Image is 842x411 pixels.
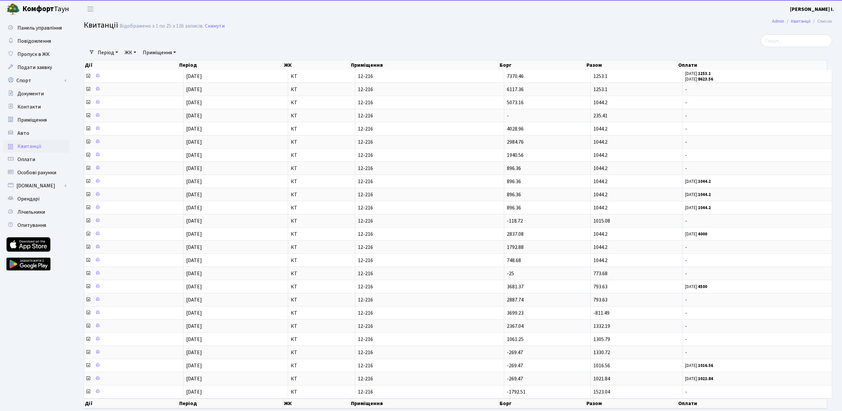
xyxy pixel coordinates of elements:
[593,86,607,93] span: 1253.1
[291,113,352,118] span: КТ
[3,35,69,48] a: Повідомлення
[358,87,501,92] span: 12-216
[291,166,352,171] span: КТ
[17,37,51,45] span: Повідомлення
[685,113,829,118] span: -
[205,23,225,29] a: Скинути
[3,21,69,35] a: Панель управління
[17,143,41,150] span: Квитанції
[593,152,607,159] span: 1044.2
[186,309,202,317] span: [DATE]
[179,399,283,408] th: Період
[291,153,352,158] span: КТ
[358,324,501,329] span: 12-216
[17,51,50,58] span: Пропуск в ЖК
[593,270,607,277] span: 773.68
[358,350,501,355] span: 12-216
[291,271,352,276] span: КТ
[593,230,607,238] span: 1044.2
[17,195,39,203] span: Орендарі
[84,60,179,70] th: Дії
[593,178,607,185] span: 1044.2
[17,130,29,137] span: Авто
[358,100,501,105] span: 12-216
[7,3,20,16] img: logo.png
[685,126,829,132] span: -
[283,399,350,408] th: ЖК
[507,323,524,330] span: 2367.04
[685,245,829,250] span: -
[186,244,202,251] span: [DATE]
[291,139,352,145] span: КТ
[593,336,610,343] span: 1305.79
[507,257,521,264] span: 748.68
[358,231,501,237] span: 12-216
[358,284,501,289] span: 12-216
[291,100,352,105] span: КТ
[507,217,523,225] span: -118.72
[358,363,501,368] span: 12-216
[358,166,501,171] span: 12-216
[3,127,69,140] a: Авто
[17,24,62,32] span: Панель управління
[291,258,352,263] span: КТ
[186,362,202,369] span: [DATE]
[685,153,829,158] span: -
[17,116,47,124] span: Приміщення
[358,192,501,197] span: 12-216
[499,399,586,408] th: Борг
[84,19,118,31] span: Квитанції
[186,375,202,382] span: [DATE]
[507,73,524,80] span: 7370.46
[507,152,524,159] span: 1940.56
[140,47,179,58] a: Приміщення
[186,283,202,290] span: [DATE]
[186,349,202,356] span: [DATE]
[507,349,523,356] span: -269.47
[685,389,829,395] span: -
[685,324,829,329] span: -
[507,283,524,290] span: 3681.37
[593,217,610,225] span: 1015.08
[186,73,202,80] span: [DATE]
[593,362,610,369] span: 1016.56
[593,165,607,172] span: 1044.2
[593,375,610,382] span: 1021.84
[685,258,829,263] span: -
[593,323,610,330] span: 1332.19
[593,191,607,198] span: 1044.2
[507,178,521,185] span: 896.36
[698,363,713,369] b: 1016.56
[507,244,524,251] span: 1792.88
[186,191,202,198] span: [DATE]
[358,376,501,381] span: 12-216
[122,47,139,58] a: ЖК
[186,388,202,396] span: [DATE]
[179,60,283,70] th: Період
[3,140,69,153] a: Квитанції
[186,112,202,119] span: [DATE]
[593,257,607,264] span: 1044.2
[678,399,827,408] th: Оплати
[186,138,202,146] span: [DATE]
[593,283,607,290] span: 793.63
[350,399,499,408] th: Приміщення
[772,18,784,25] a: Admin
[22,4,69,15] span: Таун
[358,205,501,210] span: 12-216
[698,205,711,211] b: 1044.2
[186,296,202,303] span: [DATE]
[291,350,352,355] span: КТ
[291,205,352,210] span: КТ
[186,336,202,343] span: [DATE]
[507,388,526,396] span: -1792.51
[186,178,202,185] span: [DATE]
[586,399,677,408] th: Разом
[762,14,842,28] nav: breadcrumb
[790,6,834,13] b: [PERSON_NAME] І.
[685,310,829,316] span: -
[95,47,121,58] a: Період
[358,258,501,263] span: 12-216
[593,244,607,251] span: 1044.2
[678,60,827,70] th: Оплати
